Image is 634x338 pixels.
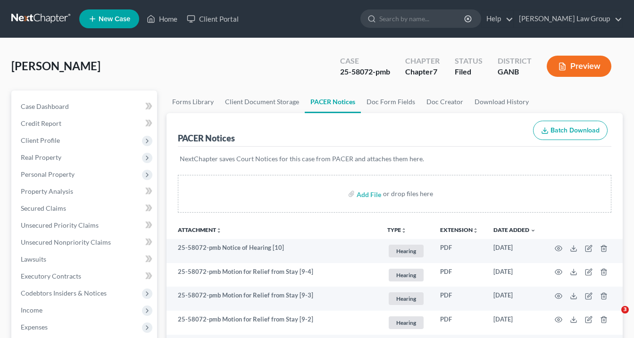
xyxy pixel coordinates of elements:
[440,226,478,233] a: Extensionunfold_more
[389,316,424,329] span: Hearing
[21,102,69,110] span: Case Dashboard
[530,228,536,233] i: expand_more
[21,170,75,178] span: Personal Property
[178,132,235,144] div: PACER Notices
[486,263,543,287] td: [DATE]
[401,228,407,233] i: unfold_more
[547,56,611,77] button: Preview
[21,289,107,297] span: Codebtors Insiders & Notices
[486,287,543,311] td: [DATE]
[486,239,543,263] td: [DATE]
[455,66,483,77] div: Filed
[533,121,608,140] button: Batch Download
[13,98,157,115] a: Case Dashboard
[21,136,60,144] span: Client Profile
[433,239,486,263] td: PDF
[389,269,424,281] span: Hearing
[405,66,440,77] div: Chapter
[21,255,46,263] span: Lawsuits
[142,10,182,27] a: Home
[13,183,157,200] a: Property Analysis
[473,228,478,233] i: unfold_more
[21,187,73,195] span: Property Analysis
[486,311,543,335] td: [DATE]
[433,263,486,287] td: PDF
[13,268,157,285] a: Executory Contracts
[219,91,305,113] a: Client Document Storage
[21,119,61,127] span: Credit Report
[21,272,81,280] span: Executory Contracts
[182,10,243,27] a: Client Portal
[361,91,421,113] a: Doc Form Fields
[180,154,609,164] p: NextChapter saves Court Notices for this case from PACER and attaches them here.
[602,306,625,329] iframe: Intercom live chat
[340,66,390,77] div: 25-58072-pmb
[387,243,425,259] a: Hearing
[167,287,380,311] td: 25-58072-pmb Motion for Relief from Stay [9-3]
[21,204,66,212] span: Secured Claims
[21,153,61,161] span: Real Property
[178,226,222,233] a: Attachmentunfold_more
[433,287,486,311] td: PDF
[433,311,486,335] td: PDF
[13,115,157,132] a: Credit Report
[387,291,425,306] a: Hearing
[551,126,600,134] span: Batch Download
[421,91,469,113] a: Doc Creator
[13,251,157,268] a: Lawsuits
[455,56,483,66] div: Status
[167,91,219,113] a: Forms Library
[405,56,440,66] div: Chapter
[379,10,466,27] input: Search by name...
[493,226,536,233] a: Date Added expand_more
[498,56,532,66] div: District
[13,217,157,234] a: Unsecured Priority Claims
[387,267,425,283] a: Hearing
[21,221,99,229] span: Unsecured Priority Claims
[167,311,380,335] td: 25-58072-pmb Motion for Relief from Stay [9-2]
[305,91,361,113] a: PACER Notices
[21,323,48,331] span: Expenses
[514,10,622,27] a: [PERSON_NAME] Law Group
[167,239,380,263] td: 25-58072-pmb Notice of Hearing [10]
[387,227,407,233] button: TYPEunfold_more
[167,263,380,287] td: 25-58072-pmb Motion for Relief from Stay [9-4]
[11,59,100,73] span: [PERSON_NAME]
[99,16,130,23] span: New Case
[216,228,222,233] i: unfold_more
[482,10,513,27] a: Help
[498,66,532,77] div: GANB
[389,245,424,257] span: Hearing
[21,306,42,314] span: Income
[383,189,433,198] div: or drop files here
[469,91,534,113] a: Download History
[387,315,425,330] a: Hearing
[13,200,157,217] a: Secured Claims
[21,238,111,246] span: Unsecured Nonpriority Claims
[340,56,390,66] div: Case
[13,234,157,251] a: Unsecured Nonpriority Claims
[621,306,629,313] span: 3
[389,292,424,305] span: Hearing
[433,67,437,76] span: 7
